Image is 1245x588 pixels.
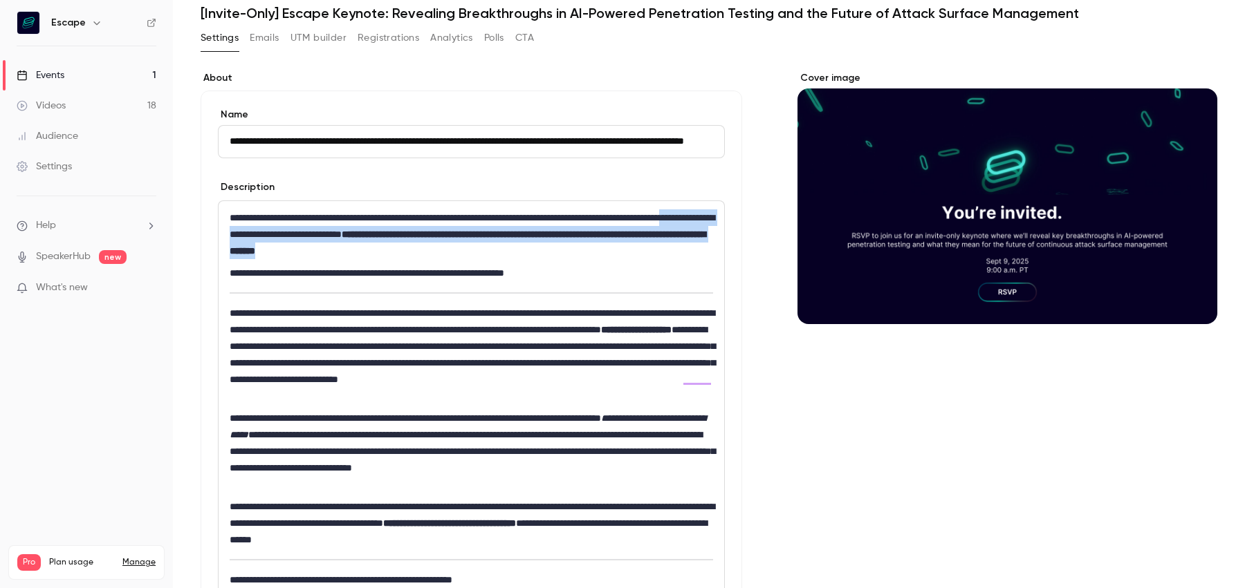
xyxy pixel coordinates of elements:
iframe: Noticeable Trigger [140,282,156,294]
a: SpeakerHub [36,249,91,264]
h1: [Invite-Only] Escape Keynote: Revealing Breakthroughs in AI-Powered Penetration Testing and the F... [201,5,1217,21]
div: Videos [17,99,66,113]
label: About [201,71,742,85]
button: CTA [515,27,534,49]
span: Help [36,218,56,233]
button: UTM builder [290,27,347,49]
button: Analytics [430,27,473,49]
a: Manage [122,557,156,568]
button: Emails [250,27,279,49]
div: Events [17,68,64,82]
button: Registrations [358,27,419,49]
button: Settings [201,27,239,49]
li: help-dropdown-opener [17,218,156,233]
section: Cover image [797,71,1217,324]
div: Audience [17,129,78,143]
img: Escape [17,12,39,34]
span: Pro [17,554,41,571]
label: Name [218,108,725,122]
span: new [99,250,127,264]
button: Polls [484,27,504,49]
span: What's new [36,281,88,295]
div: Settings [17,160,72,173]
label: Cover image [797,71,1217,85]
span: Plan usage [49,557,114,568]
h6: Escape [51,16,86,30]
label: Description [218,180,275,194]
